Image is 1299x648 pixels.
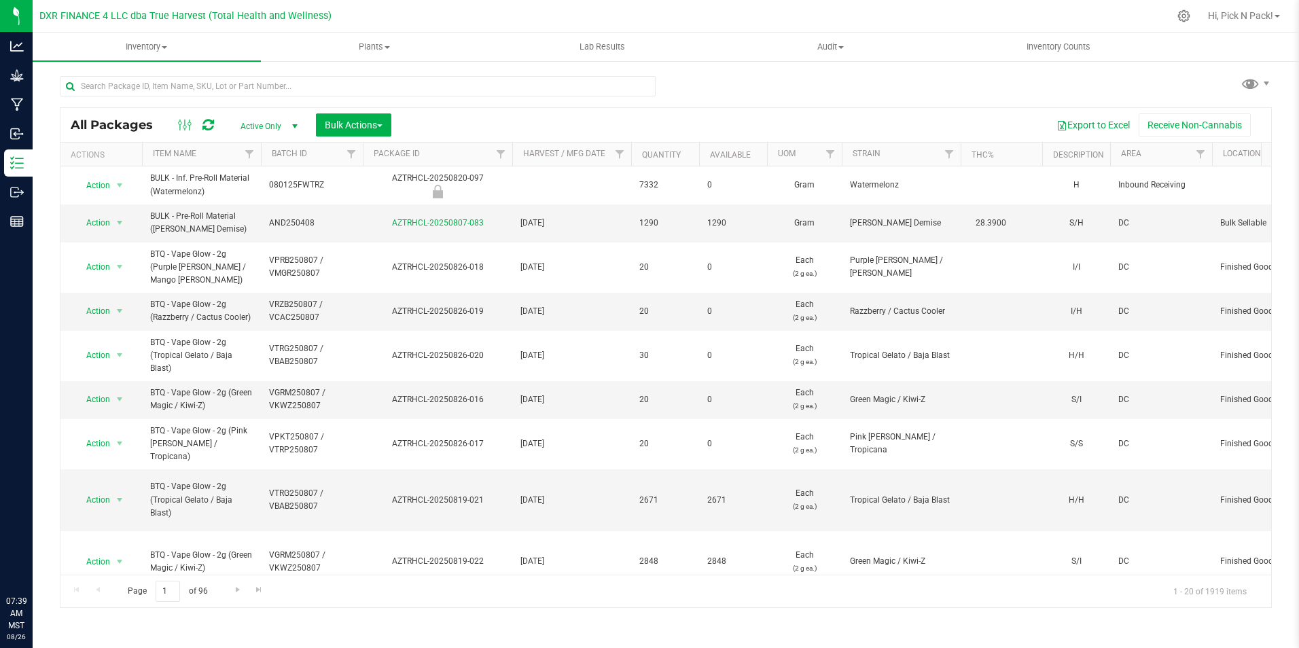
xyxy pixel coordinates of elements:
[10,185,24,199] inline-svg: Outbound
[1190,143,1212,166] a: Filter
[850,254,953,280] span: Purple [PERSON_NAME] / [PERSON_NAME]
[150,549,253,575] span: BTQ - Vape Glow - 2g (Green Magic / Kiwi-Z)
[717,33,945,61] a: Audit
[775,355,834,368] p: (2 g ea.)
[1121,149,1141,158] a: Area
[111,257,128,276] span: select
[707,179,759,192] span: 0
[111,213,128,232] span: select
[156,581,180,602] input: 1
[361,261,514,274] div: AZTRHCL-20250826-018
[228,581,247,599] a: Go to the next page
[111,346,128,365] span: select
[775,298,834,324] span: Each
[710,150,751,160] a: Available
[850,217,953,230] span: [PERSON_NAME] Demise
[6,632,26,642] p: 08/26
[150,425,253,464] span: BTQ - Vape Glow - 2g (Pink [PERSON_NAME] / Tropicana)
[238,143,261,166] a: Filter
[639,217,691,230] span: 1290
[1118,555,1204,568] span: DC
[361,185,514,198] div: Newly Received
[490,143,512,166] a: Filter
[707,261,759,274] span: 0
[150,386,253,412] span: BTQ - Vape Glow - 2g (Green Magic / Kiwi-Z)
[1118,494,1204,507] span: DC
[116,581,219,602] span: Page of 96
[150,172,253,198] span: BULK - Inf. Pre-Roll Material (Watermelonz)
[111,552,128,571] span: select
[717,41,944,53] span: Audit
[74,176,111,195] span: Action
[775,179,834,192] span: Gram
[1050,554,1102,569] div: S/I
[523,149,605,158] a: Harvest / Mfg Date
[74,213,111,232] span: Action
[269,487,355,513] span: VTRG250807 / VBAB250807
[361,305,514,318] div: AZTRHCL-20250826-019
[938,143,961,166] a: Filter
[374,149,420,158] a: Package ID
[150,210,253,236] span: BULK - Pre-Roll Material ([PERSON_NAME] Demise)
[74,390,111,409] span: Action
[10,127,24,141] inline-svg: Inbound
[639,261,691,274] span: 20
[361,393,514,406] div: AZTRHCL-20250826-016
[150,336,253,376] span: BTQ - Vape Glow - 2g (Tropical Gelato / Baja Blast)
[71,118,166,132] span: All Packages
[819,143,842,166] a: Filter
[1118,179,1204,192] span: Inbound Receiving
[1118,261,1204,274] span: DC
[111,176,128,195] span: select
[269,386,355,412] span: VGRM250807 / VKWZ250807
[1050,436,1102,452] div: S/S
[520,261,623,274] span: [DATE]
[775,399,834,412] p: (2 g ea.)
[850,349,953,362] span: Tropical Gelato / Baja Blast
[269,179,355,192] span: 080125FWTRZ
[707,305,759,318] span: 0
[707,349,759,362] span: 0
[361,172,514,198] div: AZTRHCL-20250820-097
[272,149,307,158] a: Batch ID
[850,431,953,456] span: Pink [PERSON_NAME] / Tropicana
[33,41,261,53] span: Inventory
[361,555,514,568] div: AZTRHCL-20250819-022
[1008,41,1109,53] span: Inventory Counts
[74,346,111,365] span: Action
[1118,393,1204,406] span: DC
[520,217,623,230] span: [DATE]
[775,254,834,280] span: Each
[269,254,355,280] span: VPRB250807 / VMGR250807
[520,305,623,318] span: [DATE]
[520,349,623,362] span: [DATE]
[10,156,24,170] inline-svg: Inventory
[150,248,253,287] span: BTQ - Vape Glow - 2g (Purple [PERSON_NAME] / Mango [PERSON_NAME])
[1050,392,1102,408] div: S/I
[111,390,128,409] span: select
[33,33,261,61] a: Inventory
[775,500,834,513] p: (2 g ea.)
[340,143,363,166] a: Filter
[74,490,111,509] span: Action
[316,113,391,137] button: Bulk Actions
[639,437,691,450] span: 20
[1053,150,1104,160] a: Description
[775,487,834,513] span: Each
[261,33,489,61] a: Plants
[1118,437,1204,450] span: DC
[269,549,355,575] span: VGRM250807 / VKWZ250807
[111,434,128,453] span: select
[150,298,253,324] span: BTQ - Vape Glow - 2g (Razzberry / Cactus Cooler)
[392,218,484,228] a: AZTRHCL-20250807-083
[853,149,880,158] a: Strain
[561,41,643,53] span: Lab Results
[775,549,834,575] span: Each
[944,33,1173,61] a: Inventory Counts
[10,215,24,228] inline-svg: Reports
[39,10,332,22] span: DXR FINANCE 4 LLC dba True Harvest (Total Health and Wellness)
[74,552,111,571] span: Action
[639,494,691,507] span: 2671
[1050,259,1102,275] div: I/I
[775,562,834,575] p: (2 g ea.)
